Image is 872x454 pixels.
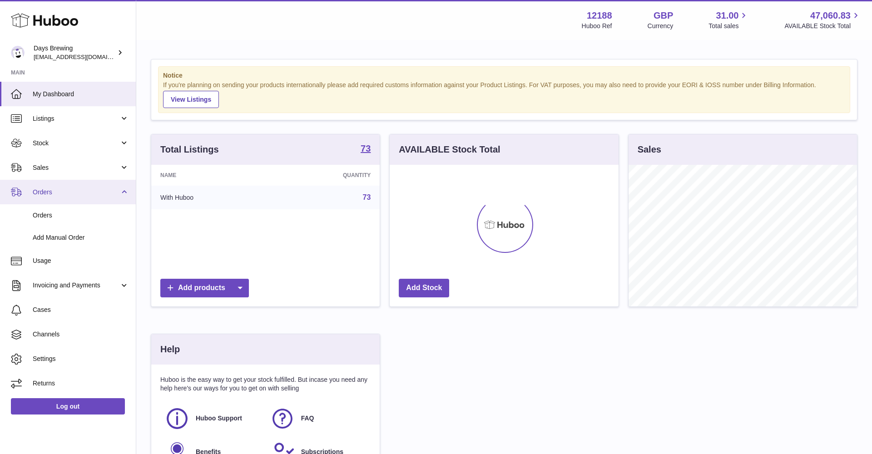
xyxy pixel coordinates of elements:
span: Listings [33,114,119,123]
p: Huboo is the easy way to get your stock fulfilled. But incase you need any help here's our ways f... [160,375,371,393]
span: AVAILABLE Stock Total [784,22,861,30]
a: 73 [363,193,371,201]
h3: Sales [638,143,661,156]
a: 47,060.83 AVAILABLE Stock Total [784,10,861,30]
span: My Dashboard [33,90,129,99]
strong: Notice [163,71,845,80]
span: Orders [33,188,119,197]
span: Cases [33,306,129,314]
span: Sales [33,163,119,172]
h3: Total Listings [160,143,219,156]
span: Orders [33,211,129,220]
div: If you're planning on sending your products internationally please add required customs informati... [163,81,845,108]
span: Add Manual Order [33,233,129,242]
a: FAQ [270,406,367,431]
span: 47,060.83 [810,10,851,22]
div: Currency [648,22,674,30]
a: 73 [361,144,371,155]
a: Log out [11,398,125,415]
a: 31.00 Total sales [708,10,749,30]
a: Add products [160,279,249,297]
span: Total sales [708,22,749,30]
a: Huboo Support [165,406,261,431]
strong: GBP [654,10,673,22]
span: Channels [33,330,129,339]
span: FAQ [301,414,314,423]
span: 31.00 [716,10,738,22]
th: Quantity [272,165,380,186]
a: View Listings [163,91,219,108]
a: Add Stock [399,279,449,297]
strong: 73 [361,144,371,153]
strong: 12188 [587,10,612,22]
span: Settings [33,355,129,363]
span: Huboo Support [196,414,242,423]
div: Huboo Ref [582,22,612,30]
span: Invoicing and Payments [33,281,119,290]
h3: AVAILABLE Stock Total [399,143,500,156]
th: Name [151,165,272,186]
span: Returns [33,379,129,388]
div: Days Brewing [34,44,115,61]
span: Stock [33,139,119,148]
span: Usage [33,257,129,265]
td: With Huboo [151,186,272,209]
span: [EMAIL_ADDRESS][DOMAIN_NAME] [34,53,134,60]
img: victoria@daysbrewing.com [11,46,25,59]
h3: Help [160,343,180,355]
